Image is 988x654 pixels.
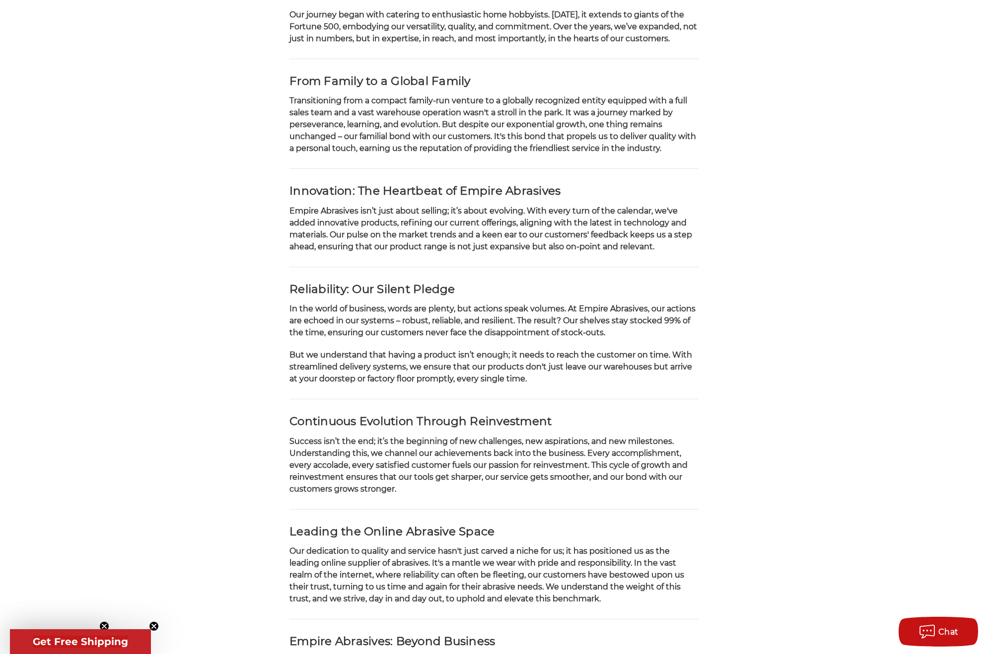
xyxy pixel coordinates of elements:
span: In the world of business, words are plenty, but actions speak volumes. At Empire Abrasives, our a... [289,304,696,337]
div: Get Free ShippingClose teaser [10,629,151,654]
span: Transitioning from a compact family-run venture to a globally recognized entity equipped with a f... [289,96,696,153]
strong: Reliability: Our Silent Pledge [289,282,455,296]
strong: Innovation: The Heartbeat of Empire Abrasives [289,184,561,198]
span: Empire Abrasives isn’t just about selling; it’s about evolving. With every turn of the calendar, ... [289,206,692,251]
button: Chat [899,617,978,647]
span: Our journey began with catering to enthusiastic home hobbyists. [DATE], it extends to giants of t... [289,10,697,43]
span: Our dedication to quality and service hasn't just carved a niche for us; it has positioned us as ... [289,546,684,603]
button: Close teaser [149,621,159,631]
strong: Continuous Evolution Through Reinvestment [289,414,552,428]
strong: Leading the Online Abrasive Space [289,524,494,538]
strong: Empire Abrasives: Beyond Business [289,634,495,648]
span: But we understand that having a product isn’t enough; it needs to reach the customer on time. Wit... [289,350,692,383]
span: Success isn’t the end; it’s the beginning of new challenges, new aspirations, and new milestones.... [289,436,688,494]
button: Close teaser [99,621,109,631]
span: Chat [938,627,959,637]
strong: From Family to a Global Family [289,74,471,88]
span: Get Free Shipping [33,636,128,648]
